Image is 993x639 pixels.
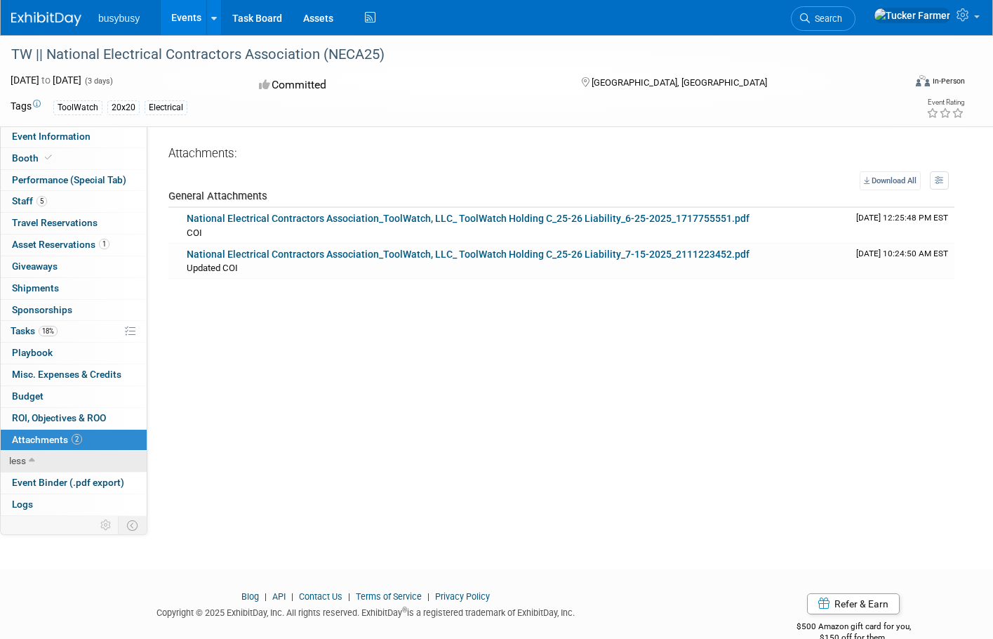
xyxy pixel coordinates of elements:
span: | [424,591,433,602]
span: COI [187,228,202,238]
a: Booth [1,148,147,169]
span: Giveaways [12,261,58,272]
a: API [272,591,286,602]
a: Privacy Policy [435,591,490,602]
span: 1 [99,239,109,249]
a: Attachments2 [1,430,147,451]
span: Tasks [11,325,58,336]
a: Budget [1,386,147,407]
td: Personalize Event Tab Strip [94,516,119,534]
span: Booth [12,152,55,164]
a: Giveaways [1,256,147,277]
a: National Electrical Contractors Association_ToolWatch, LLC_ ToolWatch Holding C_25-26 Liability_7... [187,249,749,260]
a: Event Binder (.pdf export) [1,473,147,494]
a: Shipments [1,278,147,299]
a: Search [791,6,855,31]
div: Event Rating [926,99,964,106]
div: Committed [255,73,559,98]
td: Toggle Event Tabs [119,516,147,534]
td: Tags [11,99,41,115]
div: In-Person [932,76,965,86]
a: less [1,451,147,472]
span: [GEOGRAPHIC_DATA], [GEOGRAPHIC_DATA] [592,77,767,88]
span: Sponsorships [12,304,72,315]
td: Upload Timestamp [851,244,954,279]
span: Budget [12,390,44,402]
i: Booth reservation complete [45,154,52,162]
div: TW || National Electrical Contractors Association (NECA25) [6,42,884,67]
span: Event Binder (.pdf export) [12,477,124,488]
img: Format-Inperson.png [916,75,930,86]
a: Tasks18% [1,321,147,342]
a: Asset Reservations1 [1,235,147,256]
span: Logs [12,499,33,510]
span: less [9,455,26,466]
div: Electrical [145,100,187,115]
a: Terms of Service [356,591,422,602]
sup: ® [402,606,407,614]
a: Refer & Earn [807,593,900,614]
a: National Electrical Contractors Association_ToolWatch, LLC_ ToolWatch Holding C_25-26 Liability_6... [187,213,749,224]
span: Playbook [12,347,53,358]
span: Staff [12,195,47,206]
span: Shipments [12,282,59,294]
a: Travel Reservations [1,213,147,234]
a: Download All [860,171,921,190]
span: Asset Reservations [12,239,109,250]
span: Updated COI [187,263,238,273]
a: Logs [1,494,147,515]
span: (3 days) [84,77,113,86]
a: Misc. Expenses & Credits [1,364,147,386]
img: ExhibitDay [11,12,81,26]
span: Upload Timestamp [856,249,948,258]
div: Attachments: [168,145,954,164]
a: Staff5 [1,191,147,212]
span: 2 [72,434,82,444]
a: ROI, Objectives & ROO [1,408,147,429]
span: Upload Timestamp [856,213,948,223]
div: Event Format [823,73,965,94]
td: Upload Timestamp [851,208,954,243]
a: Contact Us [299,591,342,602]
img: Tucker Farmer [874,8,951,23]
span: Attachments [12,434,82,445]
span: to [39,74,53,86]
a: Event Information [1,126,147,147]
span: Event Information [12,131,91,142]
div: 20x20 [107,100,140,115]
span: | [288,591,297,602]
div: ToolWatch [53,100,102,115]
div: Copyright © 2025 ExhibitDay, Inc. All rights reserved. ExhibitDay is a registered trademark of Ex... [11,603,721,619]
span: busybusy [98,13,140,24]
a: Sponsorships [1,300,147,321]
span: Travel Reservations [12,217,98,228]
span: | [261,591,270,602]
span: [DATE] [DATE] [11,74,81,86]
span: 18% [39,326,58,336]
span: General Attachments [168,190,267,202]
a: Blog [241,591,259,602]
span: ROI, Objectives & ROO [12,412,106,423]
span: Search [810,13,842,24]
a: Performance (Special Tab) [1,170,147,191]
span: 5 [36,196,47,206]
span: | [345,591,354,602]
a: Playbook [1,343,147,364]
span: Misc. Expenses & Credits [12,369,121,380]
span: Performance (Special Tab) [12,174,126,185]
